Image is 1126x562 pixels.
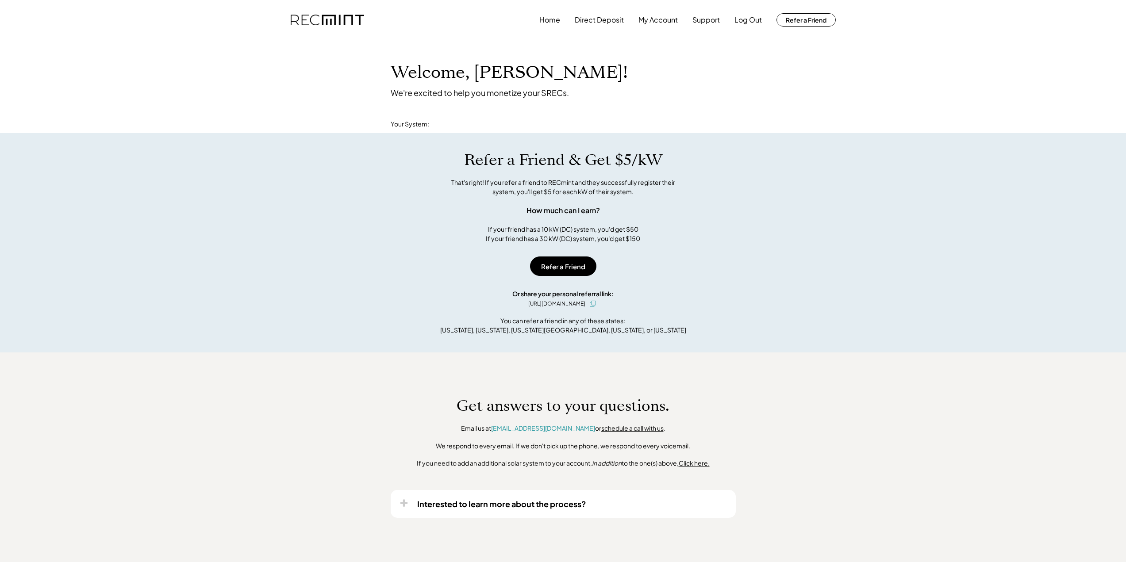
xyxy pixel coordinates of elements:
[417,459,710,468] div: If you need to add an additional solar system to your account, to the one(s) above,
[530,256,596,276] button: Refer a Friend
[512,289,614,298] div: Or share your personal referral link:
[526,205,600,216] div: How much can I earn?
[491,424,595,432] a: [EMAIL_ADDRESS][DOMAIN_NAME]
[486,225,640,243] div: If your friend has a 10 kW (DC) system, you'd get $50 If your friend has a 30 kW (DC) system, you...
[391,88,569,98] div: We're excited to help you monetize your SRECs.
[436,442,690,451] div: We respond to every email. If we don't pick up the phone, we respond to every voicemail.
[417,499,586,509] div: Interested to learn more about the process?
[291,15,364,26] img: recmint-logotype%403x.png
[391,120,429,129] div: Your System:
[734,11,762,29] button: Log Out
[464,151,662,169] h1: Refer a Friend & Get $5/kW
[692,11,720,29] button: Support
[575,11,624,29] button: Direct Deposit
[679,459,710,467] u: Click here.
[457,397,669,415] h1: Get answers to your questions.
[442,178,685,196] div: That's right! If you refer a friend to RECmint and they successfully register their system, you'l...
[391,62,628,83] h1: Welcome, [PERSON_NAME]!
[461,424,665,433] div: Email us at or .
[440,316,686,335] div: You can refer a friend in any of these states: [US_STATE], [US_STATE], [US_STATE][GEOGRAPHIC_DATA...
[592,459,622,467] em: in addition
[638,11,678,29] button: My Account
[588,298,598,309] button: click to copy
[539,11,560,29] button: Home
[601,424,664,432] a: schedule a call with us
[776,13,836,27] button: Refer a Friend
[528,300,585,308] div: [URL][DOMAIN_NAME]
